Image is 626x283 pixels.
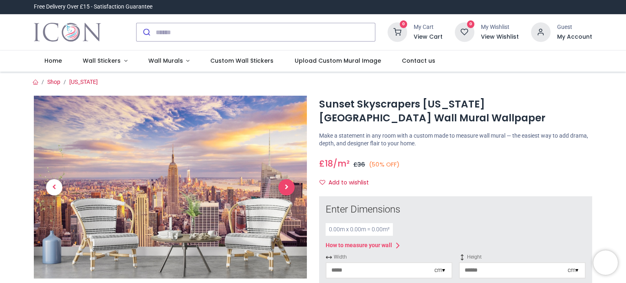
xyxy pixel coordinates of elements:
span: 18 [325,158,333,169]
span: Custom Wall Stickers [210,57,273,65]
a: Wall Murals [138,50,200,72]
h1: Sunset Skyscrapers [US_STATE][GEOGRAPHIC_DATA] Wall Mural Wallpaper [319,97,592,125]
a: 0 [455,29,474,35]
div: Free Delivery Over £15 - Satisfaction Guarantee [34,3,152,11]
a: Previous [34,123,75,251]
a: Next [266,123,307,251]
a: Shop [47,79,60,85]
div: My Wishlist [481,23,519,31]
span: Contact us [402,57,435,65]
a: [US_STATE] [69,79,98,85]
button: Add to wishlistAdd to wishlist [319,176,376,190]
span: £ [319,158,333,169]
span: £ [353,160,365,169]
span: Previous [46,179,62,195]
div: Guest [557,23,592,31]
sup: 0 [400,20,408,28]
iframe: Brevo live chat [593,250,618,275]
sup: 0 [467,20,475,28]
span: Home [44,57,62,65]
img: Icon Wall Stickers [34,21,101,44]
span: Width [326,254,452,261]
a: Wall Stickers [72,50,138,72]
img: WS-42426-02 [34,96,307,279]
a: Logo of Icon Wall Stickers [34,21,101,44]
span: Height [459,254,586,261]
a: View Cart [414,33,443,41]
div: Enter Dimensions [326,203,586,217]
span: Wall Stickers [83,57,121,65]
button: Submit [137,23,156,41]
iframe: Customer reviews powered by Trustpilot [421,3,592,11]
span: /m² [333,158,350,169]
small: (50% OFF) [369,160,400,169]
span: Wall Murals [148,57,183,65]
div: How to measure your wall [326,241,392,250]
div: My Cart [414,23,443,31]
span: Next [278,179,295,195]
i: Add to wishlist [320,180,325,185]
p: Make a statement in any room with a custom made to measure wall mural — the easiest way to add dr... [319,132,592,148]
a: 0 [388,29,407,35]
div: cm ▾ [568,266,578,274]
a: My Account [557,33,592,41]
a: View Wishlist [481,33,519,41]
span: Upload Custom Mural Image [295,57,381,65]
span: 36 [357,160,365,169]
div: cm ▾ [434,266,445,274]
div: 0.00 m x 0.00 m = 0.00 m² [326,223,393,236]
